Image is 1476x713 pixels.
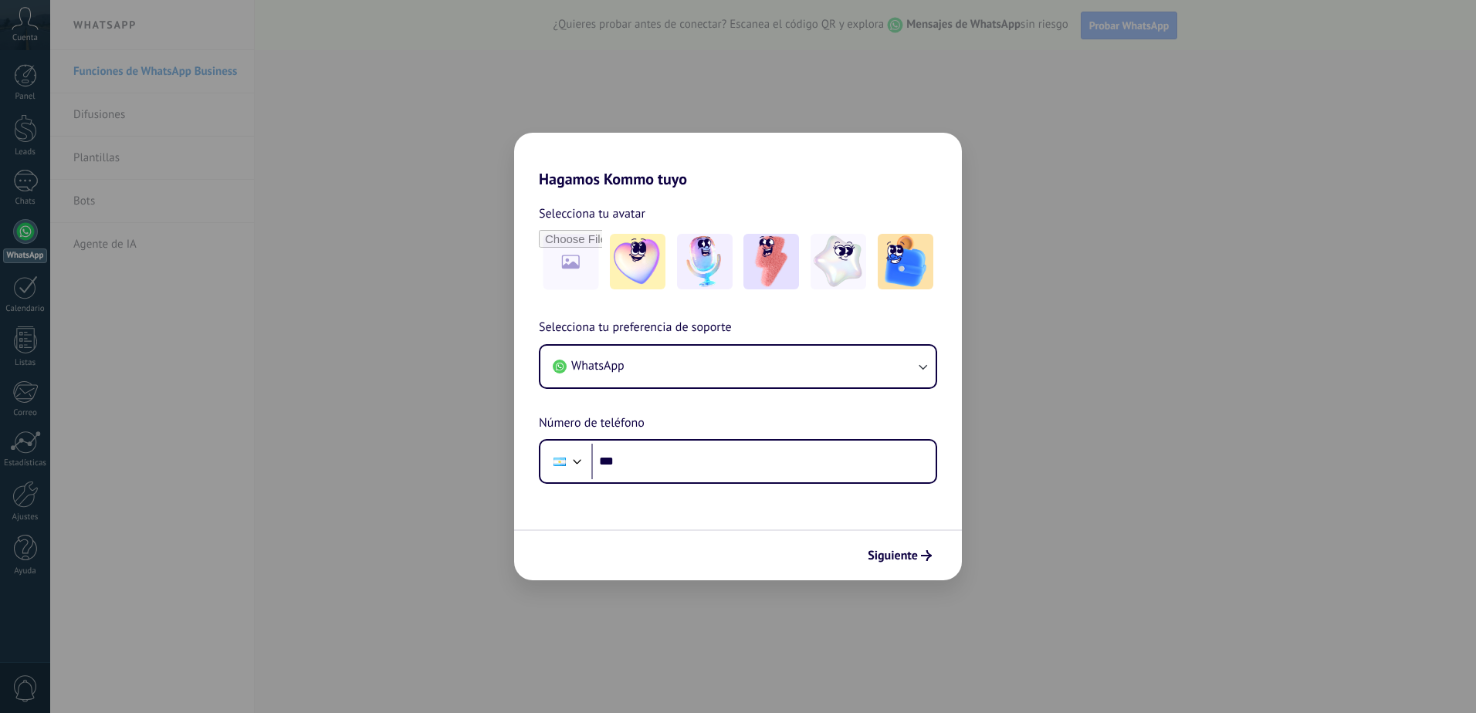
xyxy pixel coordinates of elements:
button: WhatsApp [540,346,936,387]
span: Siguiente [868,550,918,561]
img: -3.jpeg [743,234,799,289]
img: -5.jpeg [878,234,933,289]
h2: Hagamos Kommo tuyo [514,133,962,188]
span: Selecciona tu preferencia de soporte [539,318,732,338]
span: Número de teléfono [539,414,645,434]
span: WhatsApp [571,358,625,373]
div: Argentina: + 54 [545,445,574,478]
span: Selecciona tu avatar [539,204,645,224]
img: -2.jpeg [677,234,733,289]
img: -4.jpeg [811,234,866,289]
img: -1.jpeg [610,234,665,289]
button: Siguiente [861,542,939,569]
